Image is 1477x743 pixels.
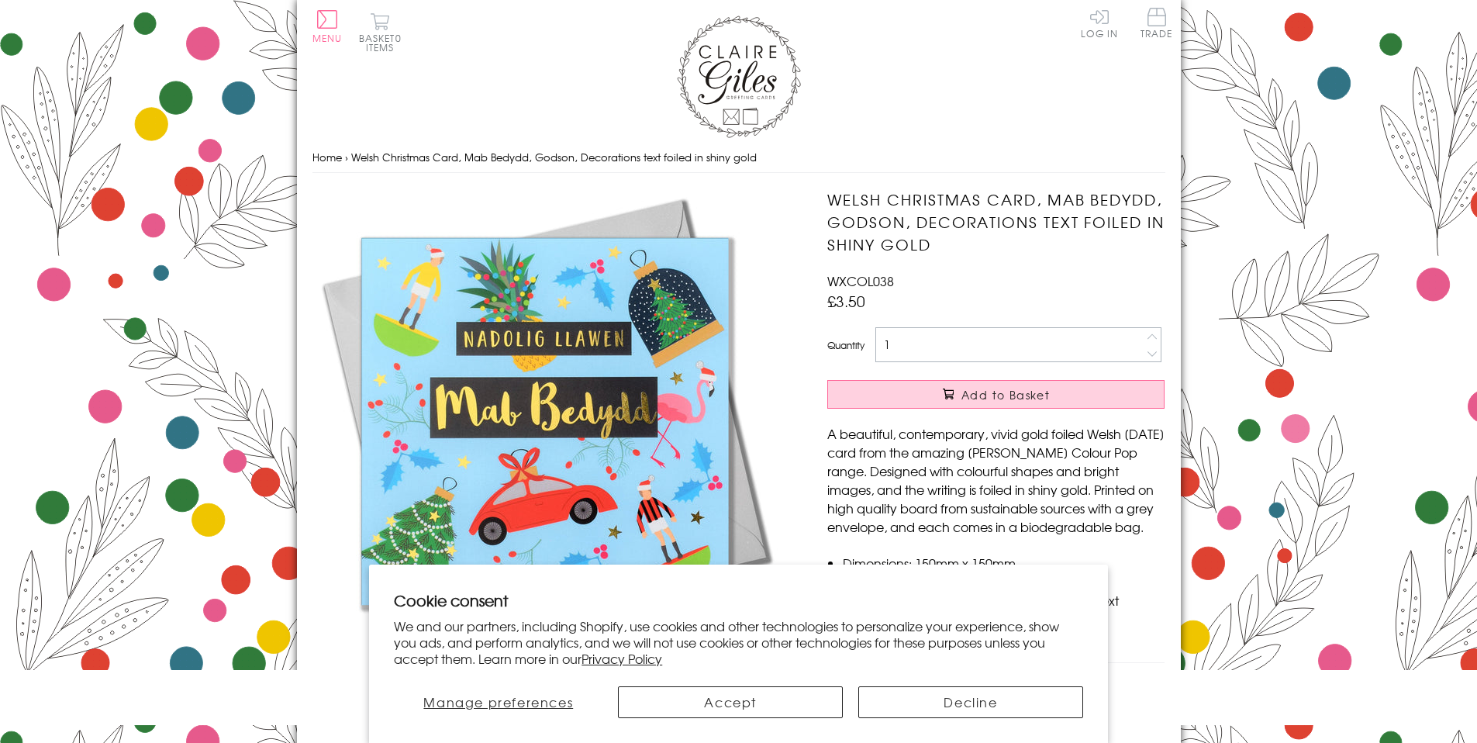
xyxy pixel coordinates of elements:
a: Trade [1141,8,1173,41]
button: Menu [312,10,343,43]
img: Welsh Christmas Card, Mab Bedydd, Godson, Decorations text foiled in shiny gold [312,188,778,654]
span: Menu [312,31,343,45]
p: A beautiful, contemporary, vivid gold foiled Welsh [DATE] card from the amazing [PERSON_NAME] Col... [827,424,1165,536]
button: Basket0 items [359,12,402,52]
span: 0 items [366,31,402,54]
img: Claire Giles Greetings Cards [677,16,801,138]
span: WXCOL038 [827,271,894,290]
li: Dimensions: 150mm x 150mm [843,554,1165,572]
nav: breadcrumbs [312,142,1165,174]
h2: Cookie consent [394,589,1083,611]
a: Privacy Policy [581,649,662,668]
span: Trade [1141,8,1173,38]
button: Accept [618,686,843,718]
button: Manage preferences [394,686,602,718]
label: Quantity [827,338,864,352]
span: £3.50 [827,290,865,312]
a: Log In [1081,8,1118,38]
span: Manage preferences [423,693,573,711]
span: Add to Basket [961,387,1050,403]
span: › [345,150,348,164]
a: Home [312,150,342,164]
p: We and our partners, including Shopify, use cookies and other technologies to personalize your ex... [394,618,1083,666]
span: Welsh Christmas Card, Mab Bedydd, Godson, Decorations text foiled in shiny gold [351,150,757,164]
h1: Welsh Christmas Card, Mab Bedydd, Godson, Decorations text foiled in shiny gold [827,188,1165,255]
button: Decline [858,686,1083,718]
button: Add to Basket [827,380,1165,409]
